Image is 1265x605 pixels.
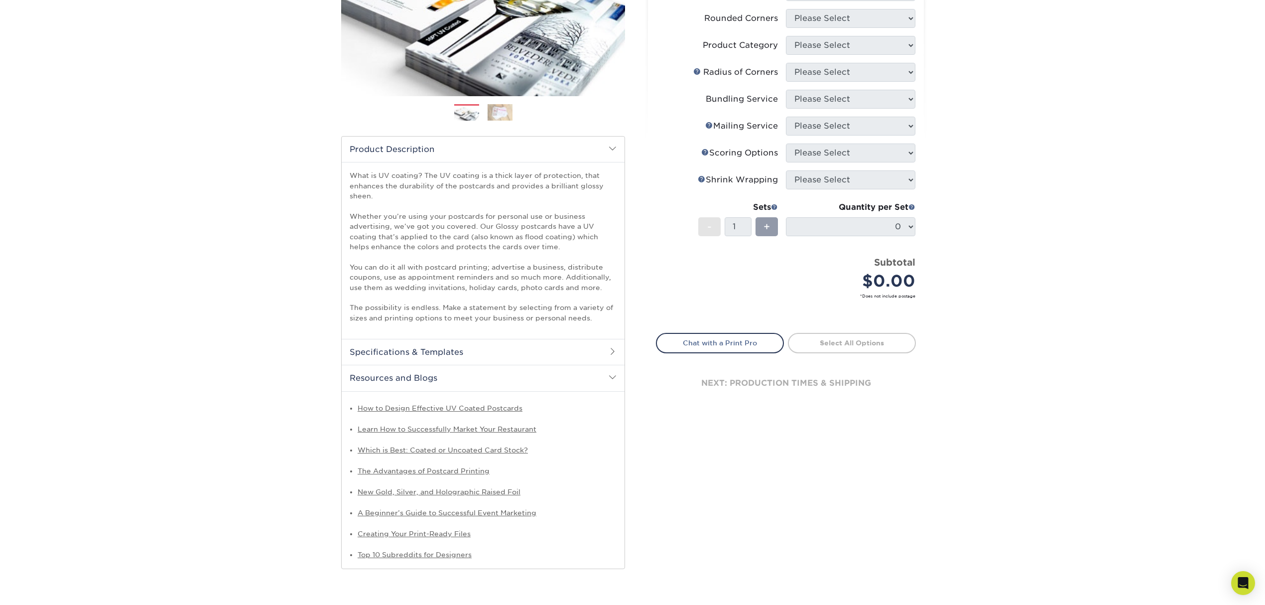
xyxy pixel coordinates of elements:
a: Which is Best: Coated or Uncoated Card Stock? [358,446,528,454]
div: Bundling Service [706,93,778,105]
span: + [763,219,770,234]
img: Postcards 02 [488,104,512,121]
small: *Does not include postage [664,293,915,299]
h2: Specifications & Templates [342,339,625,365]
h2: Product Description [342,137,625,162]
div: Product Category [703,39,778,51]
span: - [707,219,712,234]
a: How to Design Effective UV Coated Postcards [358,404,522,412]
div: Sets [698,201,778,213]
div: Open Intercom Messenger [1231,571,1255,595]
div: $0.00 [793,269,915,293]
a: The Advantages of Postcard Printing [358,467,490,475]
a: Creating Your Print-Ready Files [358,530,471,538]
div: Shrink Wrapping [698,174,778,186]
p: What is UV coating? The UV coating is a thick layer of protection, that enhances the durability o... [350,170,617,323]
div: Mailing Service [705,120,778,132]
a: Select All Options [788,333,916,353]
div: Quantity per Set [786,201,915,213]
a: New Gold, Silver, and Holographic Raised Foil [358,488,520,496]
div: next: production times & shipping [656,353,916,413]
h2: Resources and Blogs [342,365,625,391]
a: Learn How to Successfully Market Your Restaurant [358,425,536,433]
a: A Beginner’s Guide to Successful Event Marketing [358,509,536,517]
img: Postcards 01 [454,105,479,122]
a: Chat with a Print Pro [656,333,784,353]
div: Radius of Corners [693,66,778,78]
div: Rounded Corners [704,12,778,24]
a: Top 10 Subreddits for Designers [358,551,472,559]
div: Scoring Options [701,147,778,159]
strong: Subtotal [874,257,915,268]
